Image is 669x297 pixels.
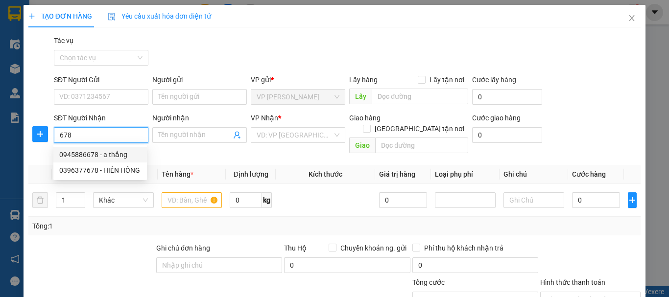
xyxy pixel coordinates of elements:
span: VP Ngọc Hồi [257,90,339,104]
input: Dọc đường [372,89,468,104]
span: Định lượng [234,170,268,178]
label: Hình thức thanh toán [540,278,605,286]
span: [GEOGRAPHIC_DATA] tận nơi [371,123,468,134]
input: Ghi Chú [503,192,564,208]
input: Ghi chú đơn hàng [156,257,282,273]
div: SĐT Người Nhận [54,113,148,123]
input: VD: Bàn, Ghế [162,192,222,208]
img: logo.jpg [12,12,61,61]
span: plus [28,13,35,20]
div: Tổng: 1 [32,221,259,231]
li: Số [GEOGRAPHIC_DATA][PERSON_NAME], P. [GEOGRAPHIC_DATA] [92,24,409,36]
div: Người nhận [152,113,247,123]
div: 0945886678 - a thắng [53,147,147,162]
label: Cước lấy hàng [472,76,516,84]
span: kg [262,192,272,208]
label: Ghi chú đơn hàng [156,244,210,252]
div: 0396377678 - HIỀN HỒNG [53,162,147,178]
div: 0945886678 - a thắng [59,149,141,160]
span: Tổng cước [412,278,445,286]
span: plus [628,196,636,204]
label: Tác vụ [54,37,73,45]
span: Giao hàng [349,114,381,122]
input: Dọc đường [375,137,468,153]
span: VP Nhận [251,114,278,122]
span: Tên hàng [162,170,193,178]
button: plus [32,126,48,142]
span: TẠO ĐƠN HÀNG [28,12,92,20]
label: Cước giao hàng [472,114,521,122]
span: close [628,14,636,22]
span: Giá trị hàng [379,170,415,178]
img: icon [108,13,116,21]
span: Kích thước [309,170,342,178]
span: Phí thu hộ khách nhận trả [420,243,507,253]
b: GỬI : VP [PERSON_NAME] [12,71,171,87]
span: Khác [99,193,148,207]
li: Hotline: 0981127575, 0981347575, 19009067 [92,36,409,48]
input: Cước giao hàng [472,127,542,143]
button: Close [618,5,645,32]
div: Người gửi [152,74,247,85]
span: Thu Hộ [284,244,307,252]
input: Cước lấy hàng [472,89,542,105]
span: Lấy tận nơi [426,74,468,85]
div: SĐT Người Gửi [54,74,148,85]
span: Yêu cầu xuất hóa đơn điện tử [108,12,211,20]
div: 0396377678 - HIỀN HỒNG [59,165,141,176]
th: Loại phụ phí [431,165,500,184]
span: Giao [349,137,375,153]
span: Cước hàng [572,170,606,178]
span: plus [33,130,48,138]
span: Lấy [349,89,372,104]
span: Chuyển khoản ng. gửi [336,243,410,253]
span: user-add [233,131,241,139]
input: 0 [379,192,427,208]
div: VP gửi [251,74,345,85]
th: Ghi chú [500,165,568,184]
button: delete [32,192,48,208]
span: Lấy hàng [349,76,378,84]
button: plus [628,192,637,208]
